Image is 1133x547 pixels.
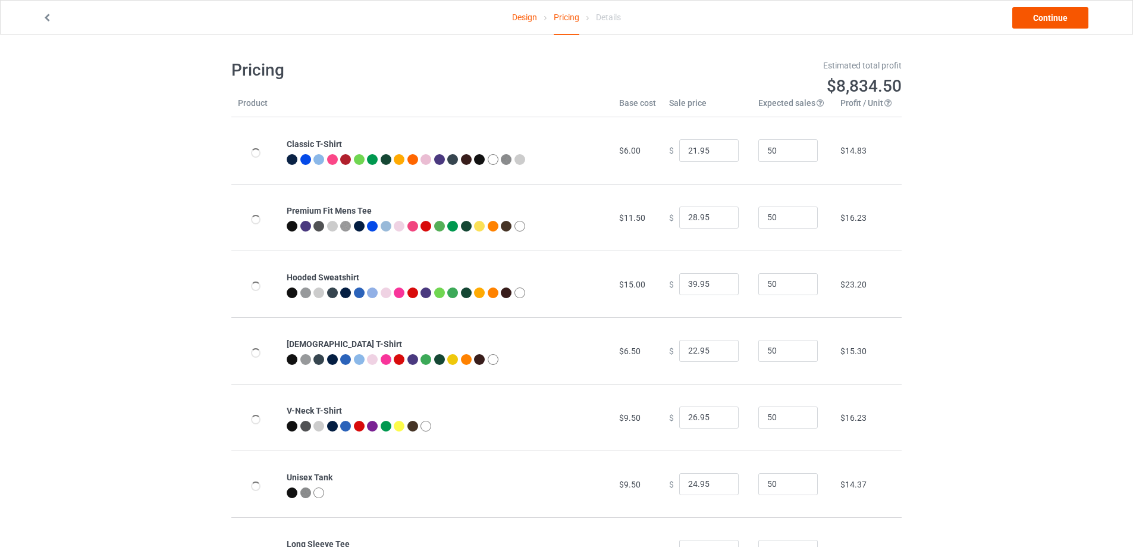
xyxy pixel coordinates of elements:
[287,406,342,415] b: V-Neck T-Shirt
[840,413,867,423] span: $16.23
[669,279,674,289] span: $
[287,473,332,482] b: Unisex Tank
[287,273,359,282] b: Hooded Sweatshirt
[669,146,674,155] span: $
[669,479,674,489] span: $
[619,480,641,489] span: $9.50
[840,146,867,155] span: $14.83
[669,412,674,422] span: $
[501,154,511,165] img: heather_texture.png
[231,97,280,117] th: Product
[752,97,834,117] th: Expected sales
[619,146,641,155] span: $6.00
[840,346,867,356] span: $15.30
[231,60,558,81] h1: Pricing
[340,221,351,232] img: heather_texture.png
[663,97,752,117] th: Sale price
[619,413,641,423] span: $9.50
[512,1,537,34] a: Design
[840,280,867,289] span: $23.20
[669,212,674,222] span: $
[596,1,621,34] div: Details
[619,213,645,223] span: $11.50
[287,339,402,349] b: [DEMOGRAPHIC_DATA] T-Shirt
[619,280,645,289] span: $15.00
[827,76,902,96] span: $8,834.50
[287,206,372,215] b: Premium Fit Mens Tee
[669,346,674,355] span: $
[613,97,663,117] th: Base cost
[300,487,311,498] img: heather_texture.png
[554,1,579,35] div: Pricing
[287,139,342,149] b: Classic T-Shirt
[1012,7,1088,29] a: Continue
[619,346,641,356] span: $6.50
[575,60,902,71] div: Estimated total profit
[840,480,867,489] span: $14.37
[840,213,867,223] span: $16.23
[834,97,902,117] th: Profit / Unit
